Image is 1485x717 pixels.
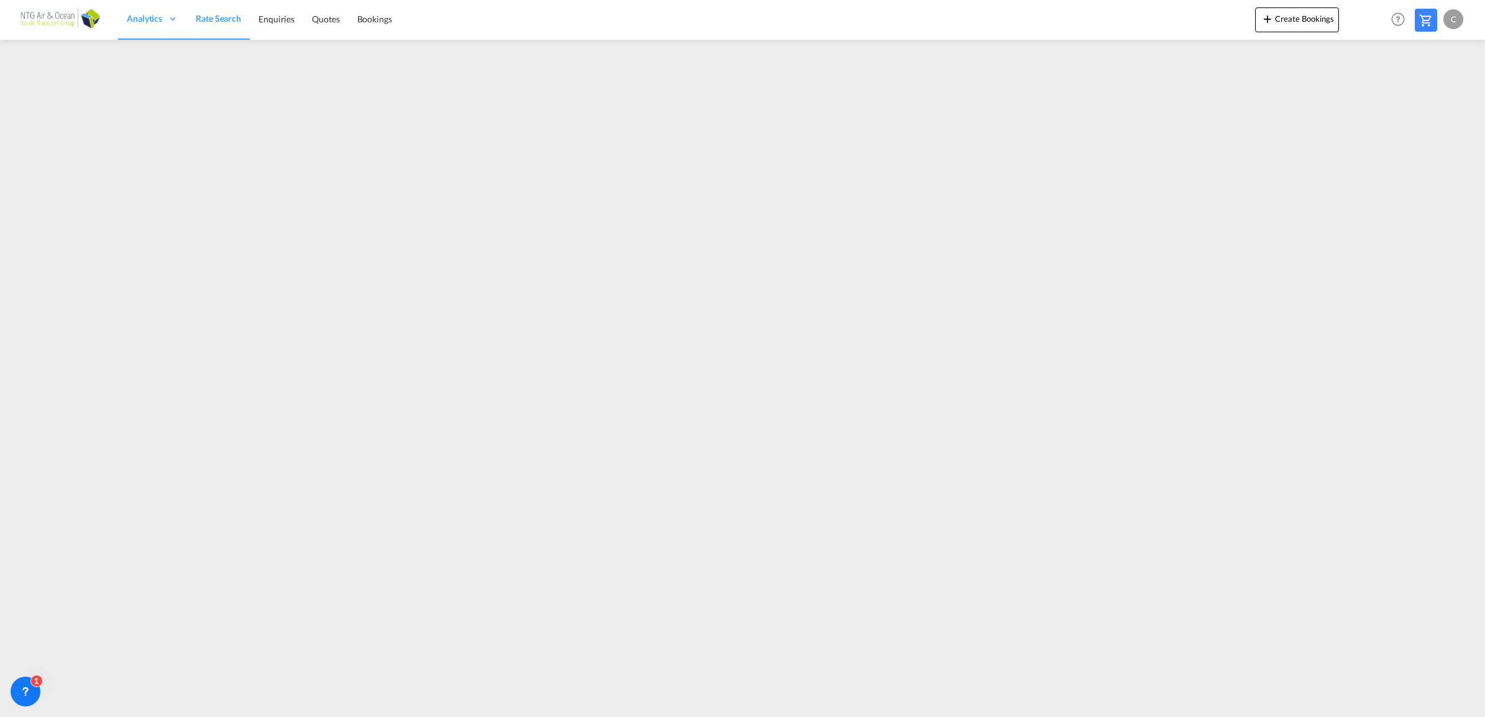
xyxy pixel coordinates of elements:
[357,14,392,24] span: Bookings
[258,14,295,24] span: Enquiries
[19,6,103,34] img: b56e2f00b01711ecb5ec2b6763d4c6fb.png
[1387,9,1415,31] div: Help
[312,14,339,24] span: Quotes
[1443,9,1463,29] div: C
[1387,9,1409,30] span: Help
[196,13,241,24] span: Rate Search
[1260,11,1275,26] md-icon: icon-plus 400-fg
[1255,7,1339,32] button: icon-plus 400-fgCreate Bookings
[127,12,162,25] span: Analytics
